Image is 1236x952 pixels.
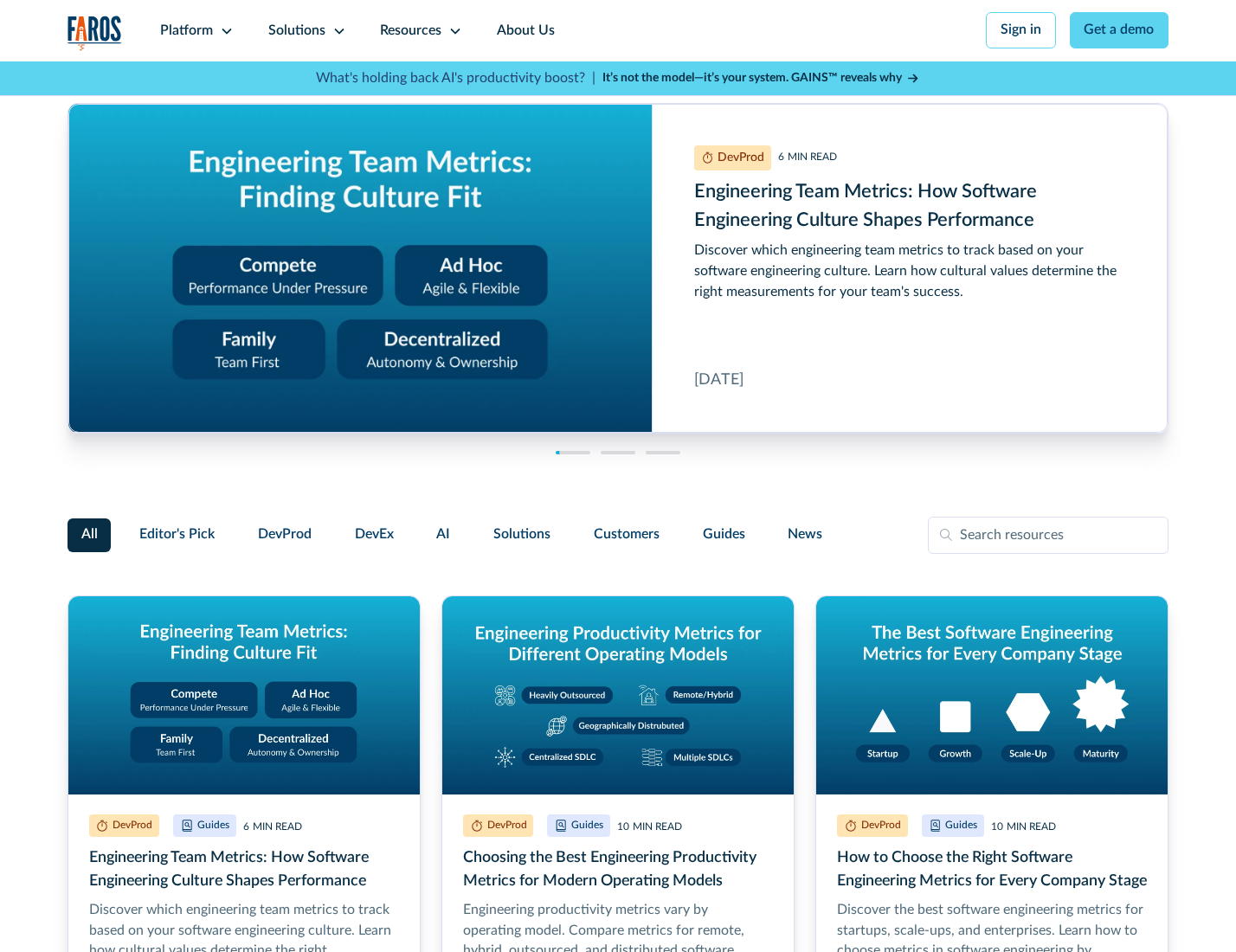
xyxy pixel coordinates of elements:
img: On blue gradient, graphic titled 'The Best Software Engineering Metrics for Every Company Stage' ... [816,596,1168,794]
span: News [788,524,822,545]
img: Graphic titled 'Engineering productivity metrics for different operating models' showing five mod... [442,596,794,794]
a: It’s not the model—it’s your system. GAINS™ reveals why [602,69,921,87]
div: cms-link [68,104,1168,433]
input: Search resources [928,517,1168,555]
div: Solutions [268,21,325,42]
span: Editor's Pick [139,524,215,545]
img: Graphic titled 'Engineering Team Metrics: Finding Culture Fit' with four cultural models: Compete... [68,596,420,794]
a: Get a demo [1070,12,1169,48]
span: Guides [703,524,745,545]
a: Engineering Team Metrics: How Software Engineering Culture Shapes Performance [68,104,1168,433]
img: Logo of the analytics and reporting company Faros. [68,16,123,51]
span: DevEx [355,524,394,545]
a: home [68,16,123,51]
span: DevProd [258,524,312,545]
form: Filter Form [68,517,1169,555]
div: Platform [160,21,213,42]
span: AI [436,524,450,545]
p: What's holding back AI's productivity boost? | [316,68,595,89]
a: Sign in [986,12,1056,48]
span: Customers [594,524,660,545]
span: All [81,524,98,545]
div: Resources [380,21,441,42]
strong: It’s not the model—it’s your system. GAINS™ reveals why [602,72,902,84]
span: Solutions [493,524,550,545]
